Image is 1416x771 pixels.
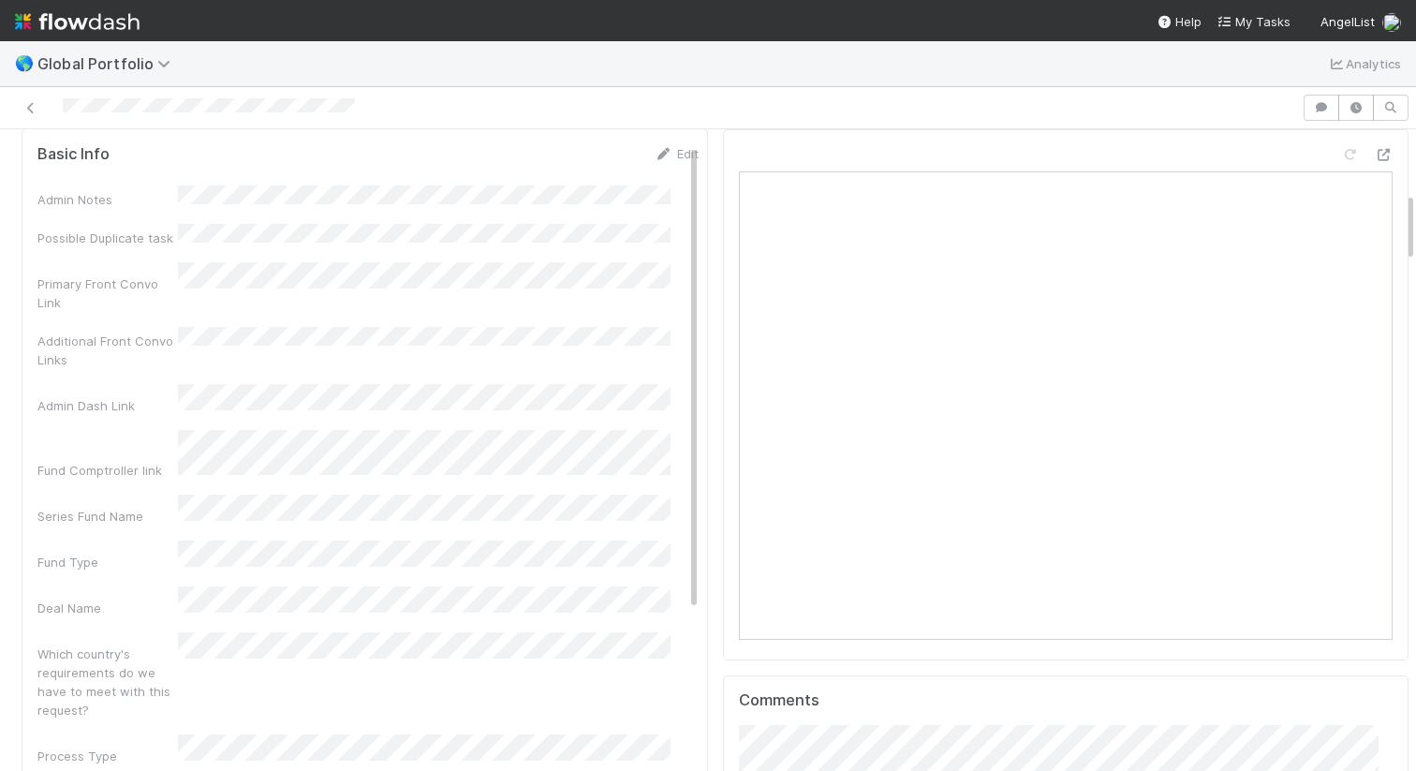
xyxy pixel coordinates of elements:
a: Analytics [1327,52,1401,75]
div: Additional Front Convo Links [37,332,178,369]
a: My Tasks [1217,12,1291,31]
span: AngelList [1320,14,1375,29]
span: My Tasks [1217,14,1291,29]
img: logo-inverted-e16ddd16eac7371096b0.svg [15,6,140,37]
img: avatar_c584de82-e924-47af-9431-5c284c40472a.png [1382,13,1401,32]
div: Admin Dash Link [37,396,178,415]
span: Global Portfolio [37,54,180,73]
div: Series Fund Name [37,507,178,526]
a: Edit [655,146,699,161]
div: Which country's requirements do we have to meet with this request? [37,645,178,719]
div: Admin Notes [37,190,178,209]
h5: Basic Info [37,145,110,164]
h5: Comments [739,691,1394,710]
div: Possible Duplicate task [37,229,178,247]
span: 🌎 [15,55,34,71]
div: Fund Type [37,553,178,571]
div: Process Type [37,747,178,765]
div: Deal Name [37,599,178,617]
div: Help [1157,12,1202,31]
div: Primary Front Convo Link [37,274,178,312]
div: Fund Comptroller link [37,461,178,480]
